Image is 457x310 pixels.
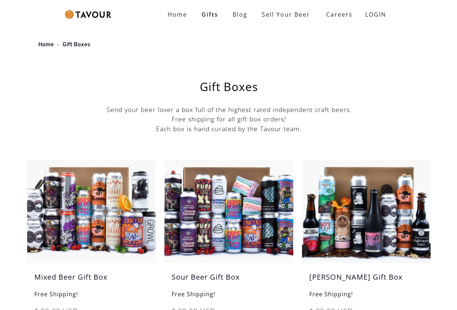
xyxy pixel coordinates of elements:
[27,290,156,306] h6: Free Shipping!
[358,7,393,22] a: LOGIN
[27,272,156,290] h5: Mixed Beer Gift Box
[317,4,358,25] a: Careers
[302,290,431,306] h6: Free Shipping!
[27,105,431,133] p: Send your beer lover a box full of the highest rated independent craft beers. Free shipping for a...
[164,290,293,306] h6: Free Shipping!
[38,41,54,48] a: Home
[62,41,90,48] a: Gift Boxes
[194,7,225,22] a: Gifts
[168,10,187,18] strong: Home
[225,7,255,22] a: Blog
[255,7,317,22] a: Sell Your Beer
[302,272,431,290] h5: [PERSON_NAME] Gift Box
[160,7,194,22] a: Home
[326,7,353,22] strong: Careers
[164,272,293,290] h5: Sour Beer Gift Box
[45,81,413,92] h1: Gift Boxes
